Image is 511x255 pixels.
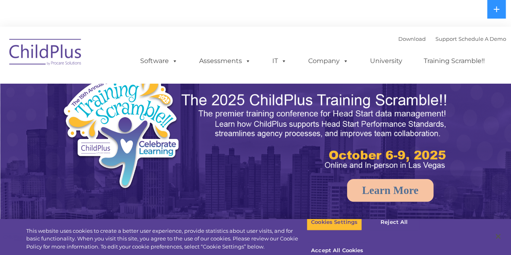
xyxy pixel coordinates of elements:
[264,53,295,69] a: IT
[369,214,419,231] button: Reject All
[5,33,86,74] img: ChildPlus by Procare Solutions
[347,179,433,202] a: Learn More
[398,36,426,42] a: Download
[112,53,137,59] span: Last name
[191,53,259,69] a: Assessments
[398,36,506,42] font: |
[112,86,147,93] span: Phone number
[132,53,186,69] a: Software
[362,53,410,69] a: University
[307,214,362,231] button: Cookies Settings
[300,53,357,69] a: Company
[458,36,506,42] a: Schedule A Demo
[489,228,507,245] button: Close
[435,36,457,42] a: Support
[416,53,493,69] a: Training Scramble!!
[26,227,307,251] div: This website uses cookies to create a better user experience, provide statistics about user visit...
